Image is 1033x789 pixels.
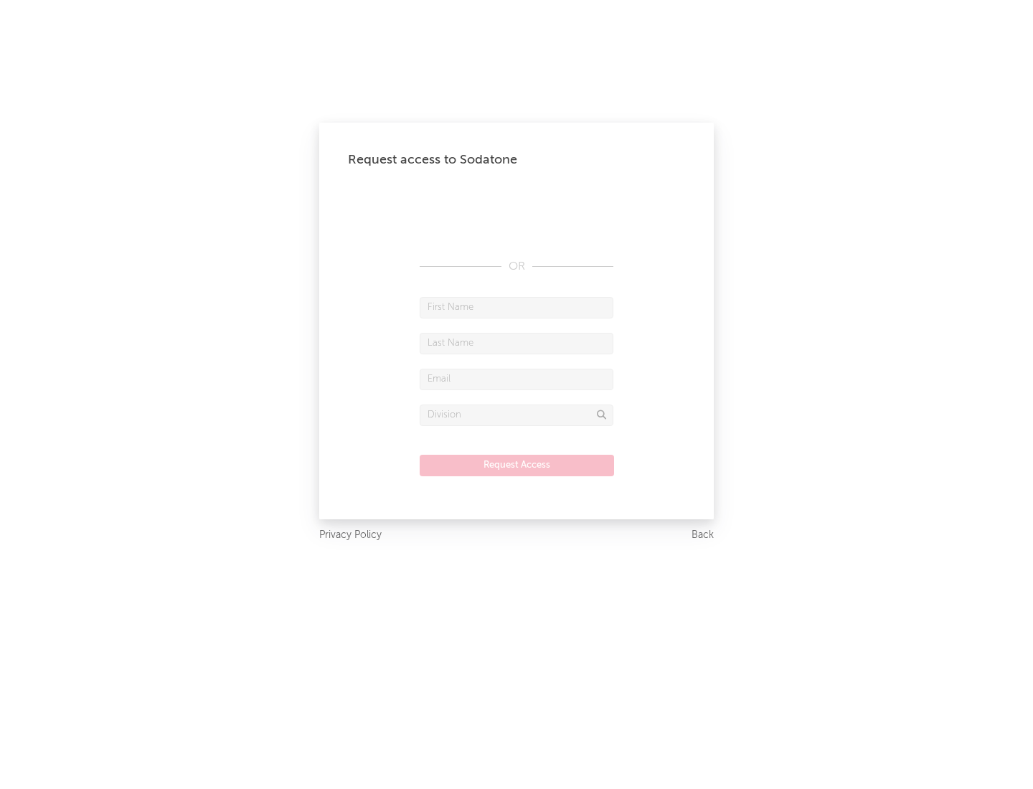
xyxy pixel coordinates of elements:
button: Request Access [420,455,614,476]
input: First Name [420,297,613,318]
input: Last Name [420,333,613,354]
input: Email [420,369,613,390]
input: Division [420,405,613,426]
a: Back [692,526,714,544]
div: Request access to Sodatone [348,151,685,169]
div: OR [420,258,613,275]
a: Privacy Policy [319,526,382,544]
